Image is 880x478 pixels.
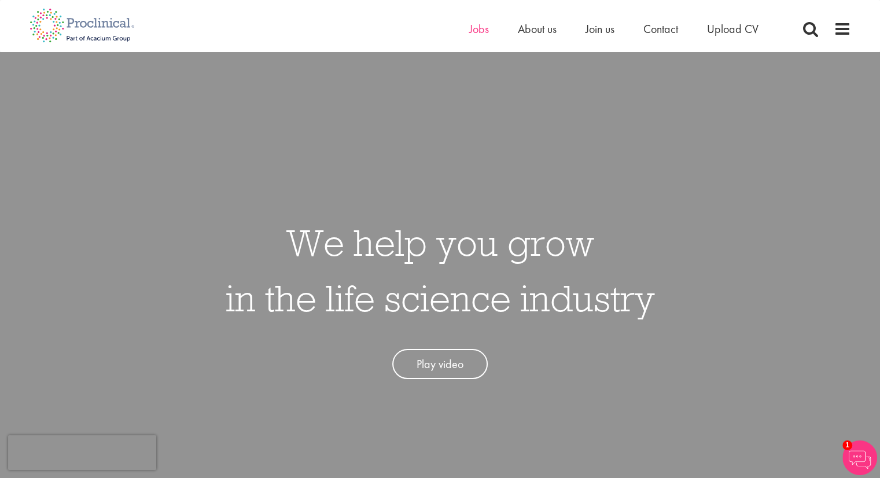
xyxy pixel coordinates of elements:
[586,21,614,36] a: Join us
[707,21,759,36] a: Upload CV
[643,21,678,36] a: Contact
[392,349,488,380] a: Play video
[842,440,852,450] span: 1
[469,21,489,36] a: Jobs
[842,440,877,475] img: Chatbot
[518,21,557,36] a: About us
[226,215,655,326] h1: We help you grow in the life science industry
